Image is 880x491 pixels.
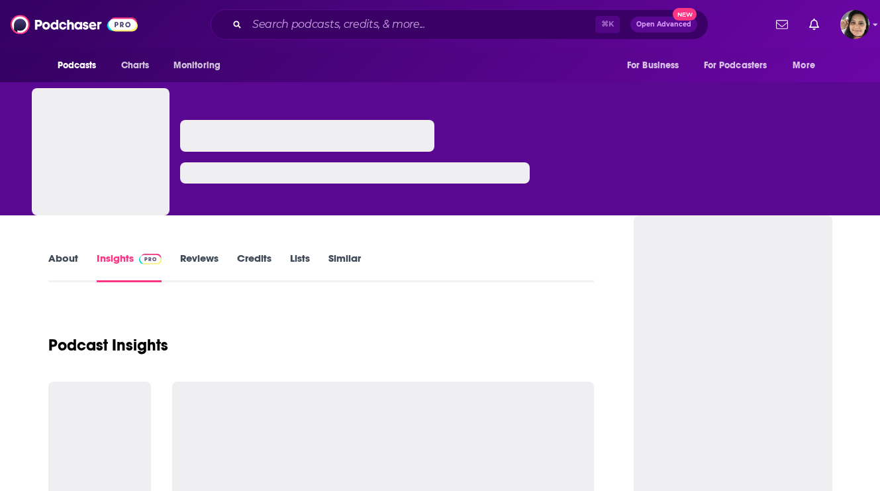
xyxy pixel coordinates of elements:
span: Charts [121,56,150,75]
a: About [48,252,78,282]
span: Logged in as shelbyjanner [840,10,869,39]
a: Show notifications dropdown [771,13,793,36]
span: For Podcasters [704,56,767,75]
img: User Profile [840,10,869,39]
button: open menu [48,53,114,78]
a: Show notifications dropdown [804,13,824,36]
span: For Business [627,56,679,75]
span: Monitoring [173,56,220,75]
img: Podchaser - Follow, Share and Rate Podcasts [11,12,138,37]
button: Show profile menu [840,10,869,39]
span: New [673,8,697,21]
a: Similar [328,252,361,282]
a: Charts [113,53,158,78]
span: More [793,56,815,75]
a: Credits [237,252,271,282]
h1: Podcast Insights [48,335,168,355]
span: ⌘ K [595,16,620,33]
a: Reviews [180,252,219,282]
button: Open AdvancedNew [630,17,697,32]
button: open menu [783,53,832,78]
img: Podchaser Pro [139,254,162,264]
span: Open Advanced [636,21,691,28]
div: Search podcasts, credits, & more... [211,9,709,40]
a: Lists [290,252,310,282]
span: Podcasts [58,56,97,75]
button: open menu [618,53,696,78]
button: open menu [695,53,787,78]
input: Search podcasts, credits, & more... [247,14,595,35]
a: InsightsPodchaser Pro [97,252,162,282]
button: open menu [164,53,238,78]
